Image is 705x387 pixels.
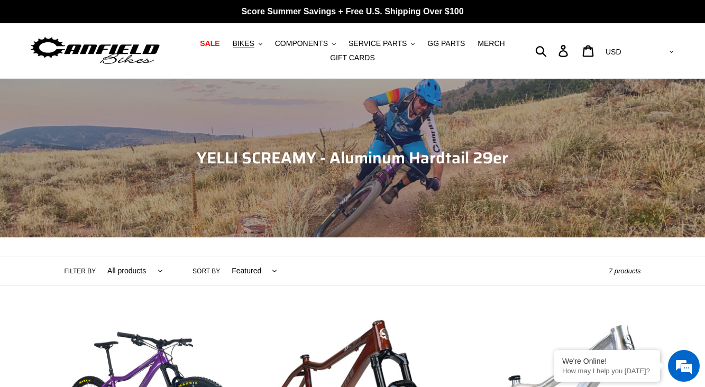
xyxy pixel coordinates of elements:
button: SERVICE PARTS [343,36,420,51]
span: GIFT CARDS [330,53,375,62]
div: We're Online! [562,357,652,365]
button: BIKES [227,36,268,51]
a: MERCH [472,36,510,51]
span: BIKES [233,39,254,48]
div: Chat with us now [71,59,194,73]
div: Navigation go back [12,58,28,74]
span: MERCH [478,39,505,48]
p: How may I help you today? [562,367,652,375]
a: GIFT CARDS [325,51,380,65]
a: SALE [195,36,225,51]
a: GG PARTS [422,36,470,51]
img: d_696896380_company_1647369064580_696896380 [34,53,60,79]
span: SALE [200,39,219,48]
span: YELLI SCREAMY - Aluminum Hardtail 29er [197,145,508,170]
button: COMPONENTS [270,36,341,51]
span: 7 products [609,267,641,275]
div: Minimize live chat window [173,5,199,31]
span: We're online! [61,122,146,229]
span: GG PARTS [427,39,465,48]
label: Filter by [65,266,96,276]
label: Sort by [193,266,220,276]
span: COMPONENTS [275,39,328,48]
textarea: Type your message and hit 'Enter' [5,267,202,304]
img: Canfield Bikes [29,34,161,68]
span: SERVICE PARTS [349,39,407,48]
